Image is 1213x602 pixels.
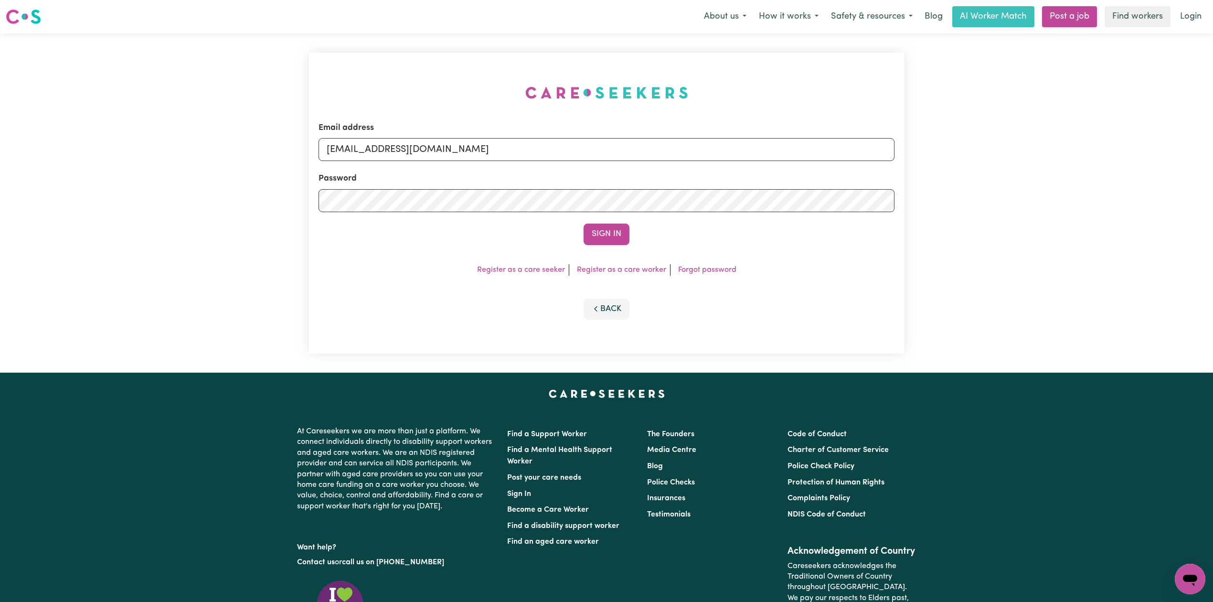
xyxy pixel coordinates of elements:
a: The Founders [647,430,694,438]
a: Media Centre [647,446,696,454]
a: Register as a care worker [577,266,666,274]
p: At Careseekers we are more than just a platform. We connect individuals directly to disability su... [297,422,496,516]
a: Post your care needs [507,474,581,482]
p: or [297,553,496,571]
a: Testimonials [647,511,691,518]
a: Find a Mental Health Support Worker [507,446,612,465]
a: Find a disability support worker [507,522,619,530]
a: Blog [647,462,663,470]
a: Contact us [297,559,335,566]
button: Safety & resources [825,7,919,27]
a: Charter of Customer Service [787,446,889,454]
a: Register as a care seeker [477,266,565,274]
a: Insurances [647,494,685,502]
a: Complaints Policy [787,494,850,502]
button: How it works [753,7,825,27]
a: Police Check Policy [787,462,854,470]
a: call us on [PHONE_NUMBER] [342,559,444,566]
a: Find an aged care worker [507,538,599,546]
a: Sign In [507,490,531,498]
a: Blog [919,6,948,27]
label: Password [319,172,357,185]
h2: Acknowledgement of Country [787,546,916,557]
label: Email address [319,122,374,134]
a: Police Checks [647,479,695,486]
p: Want help? [297,538,496,553]
button: Sign In [584,224,629,245]
button: About us [698,7,753,27]
input: Email address [319,138,894,161]
a: AI Worker Match [952,6,1034,27]
a: Become a Care Worker [507,506,589,514]
a: Careseekers home page [549,390,665,398]
a: Forgot password [678,266,736,274]
button: Back [584,299,629,320]
a: Post a job [1042,6,1097,27]
img: Careseekers logo [6,8,41,25]
a: NDIS Code of Conduct [787,511,866,518]
a: Find a Support Worker [507,430,587,438]
a: Careseekers logo [6,6,41,28]
a: Find workers [1105,6,1170,27]
a: Login [1174,6,1207,27]
a: Protection of Human Rights [787,479,884,486]
iframe: Button to launch messaging window [1175,564,1205,594]
a: Code of Conduct [787,430,847,438]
